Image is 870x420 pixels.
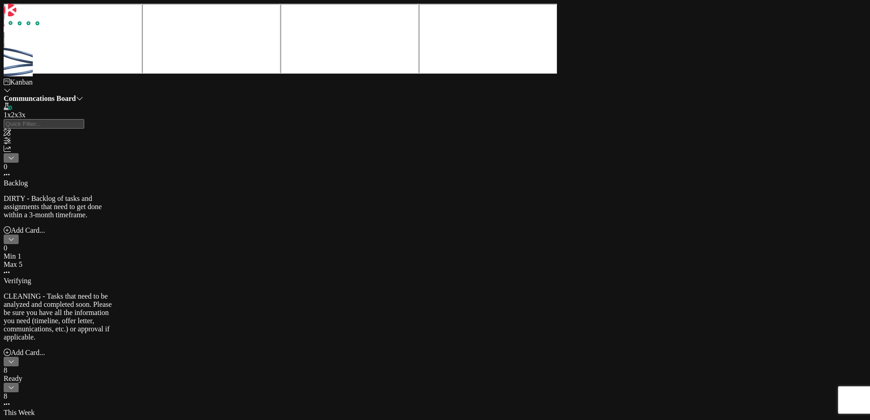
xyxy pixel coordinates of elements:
span: Ready [4,375,22,382]
p: DIRTY - Backlog of tasks and assignments that need to get done within a 3-month timeframe. [4,195,120,219]
iframe: UserGuiding Knowledge Base [280,4,419,74]
iframe: UserGuiding Product Updates [419,4,557,74]
span: 0 [4,244,7,252]
b: Communcations Board [4,95,76,102]
span: This Week [4,409,35,416]
span: 1x [4,111,11,119]
input: Quick Filter... [4,119,84,129]
div: Min 1 [4,252,866,260]
div: Max 5 [4,260,866,269]
span: 8 [4,366,7,374]
span: 2x [11,111,18,119]
img: avatar [4,47,33,76]
span: Backlog [4,179,28,187]
span: Verifying [4,277,31,285]
span: 0 [4,163,7,170]
span: Add Card... [11,349,45,356]
span: Kanban [10,78,33,86]
span: 8 [4,392,7,400]
span: Add Card... [11,226,45,234]
span: 3x [18,111,25,119]
p: CLEANING - Tasks that need to be analyzed and completed soon. Please be sure you have all the inf... [4,292,120,341]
